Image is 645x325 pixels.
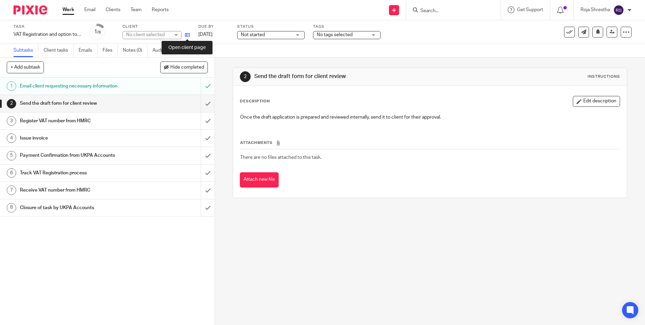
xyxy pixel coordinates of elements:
a: Subtasks [13,44,38,57]
a: Client tasks [44,44,74,57]
span: No tags selected [317,32,353,37]
label: Due by [198,24,229,29]
label: Client [122,24,190,29]
label: Tags [313,24,381,29]
label: Status [237,24,305,29]
h1: Receive VAT number from HMRC [20,185,136,195]
div: 1 [94,28,101,36]
a: Files [103,44,118,57]
div: Instructions [588,74,620,79]
h1: Track VAT Registration process [20,168,136,178]
span: Attachments [240,141,273,145]
a: Clients [106,6,120,13]
h1: Send the draft form for client review [254,73,444,80]
label: Task [13,24,81,29]
p: Once the draft application is prepared and reviewed internally, send it to client for their appro... [240,114,619,121]
div: 7 [7,185,16,195]
div: 5 [7,151,16,160]
h1: Email client requesting necessary information [20,81,136,91]
p: Description [240,99,270,104]
div: No client selected [126,31,170,38]
button: Hide completed [160,61,208,73]
a: Emails [79,44,97,57]
h1: Payment Confirmation from UKPA Accounts [20,150,136,160]
div: 1 [7,81,16,91]
div: 2 [240,71,251,82]
h1: Closure of task by UKPA Accounts [20,203,136,213]
div: 3 [7,116,16,126]
img: svg%3E [613,5,624,16]
span: Hide completed [170,65,204,70]
button: + Add subtask [7,61,44,73]
img: Pixie [13,5,47,15]
div: 6 [7,168,16,178]
div: 4 [7,133,16,143]
button: Attach new file [240,172,279,187]
p: Roja Shrestha [581,6,610,13]
div: VAT Registration and option to tax [13,31,81,38]
h1: Issue invoice [20,133,136,143]
h1: Send the draft form for client review [20,98,136,108]
span: Not started [241,32,265,37]
a: Team [131,6,142,13]
a: Email [84,6,95,13]
div: 2 [7,99,16,108]
span: Get Support [517,7,543,12]
div: 8 [7,203,16,212]
h1: Register VAT number from HMRC [20,116,136,126]
a: Notes (0) [123,44,147,57]
a: Reports [152,6,169,13]
a: Audit logs [152,44,178,57]
button: Edit description [573,96,620,107]
span: There are no files attached to this task. [240,155,321,160]
span: [DATE] [198,32,213,37]
input: Search [420,8,480,14]
small: /8 [97,30,101,34]
a: Work [62,6,74,13]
